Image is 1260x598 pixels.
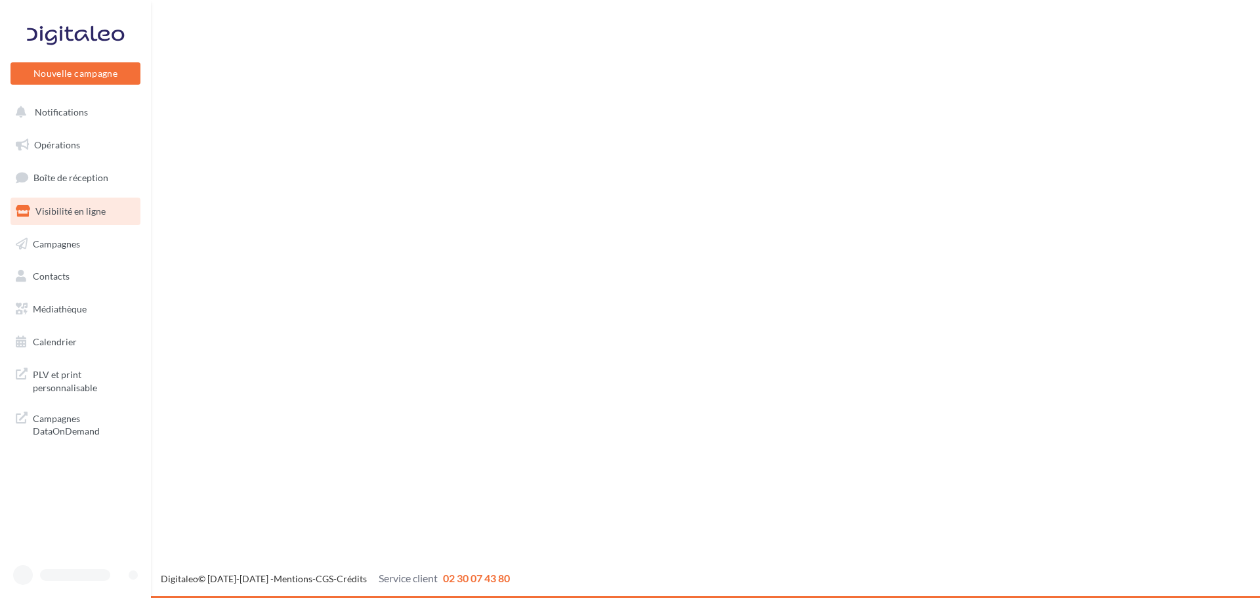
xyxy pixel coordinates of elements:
[35,205,106,217] span: Visibilité en ligne
[8,404,143,443] a: Campagnes DataOnDemand
[8,263,143,290] a: Contacts
[337,573,367,584] a: Crédits
[8,98,138,126] button: Notifications
[8,131,143,159] a: Opérations
[274,573,312,584] a: Mentions
[161,573,198,584] a: Digitaleo
[161,573,510,584] span: © [DATE]-[DATE] - - -
[316,573,333,584] a: CGS
[34,139,80,150] span: Opérations
[443,572,510,584] span: 02 30 07 43 80
[33,238,80,249] span: Campagnes
[33,172,108,183] span: Boîte de réception
[33,410,135,438] span: Campagnes DataOnDemand
[33,366,135,394] span: PLV et print personnalisable
[10,62,140,85] button: Nouvelle campagne
[35,106,88,117] span: Notifications
[8,198,143,225] a: Visibilité en ligne
[33,303,87,314] span: Médiathèque
[33,270,70,282] span: Contacts
[379,572,438,584] span: Service client
[8,360,143,399] a: PLV et print personnalisable
[8,163,143,192] a: Boîte de réception
[8,230,143,258] a: Campagnes
[33,336,77,347] span: Calendrier
[8,295,143,323] a: Médiathèque
[8,328,143,356] a: Calendrier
